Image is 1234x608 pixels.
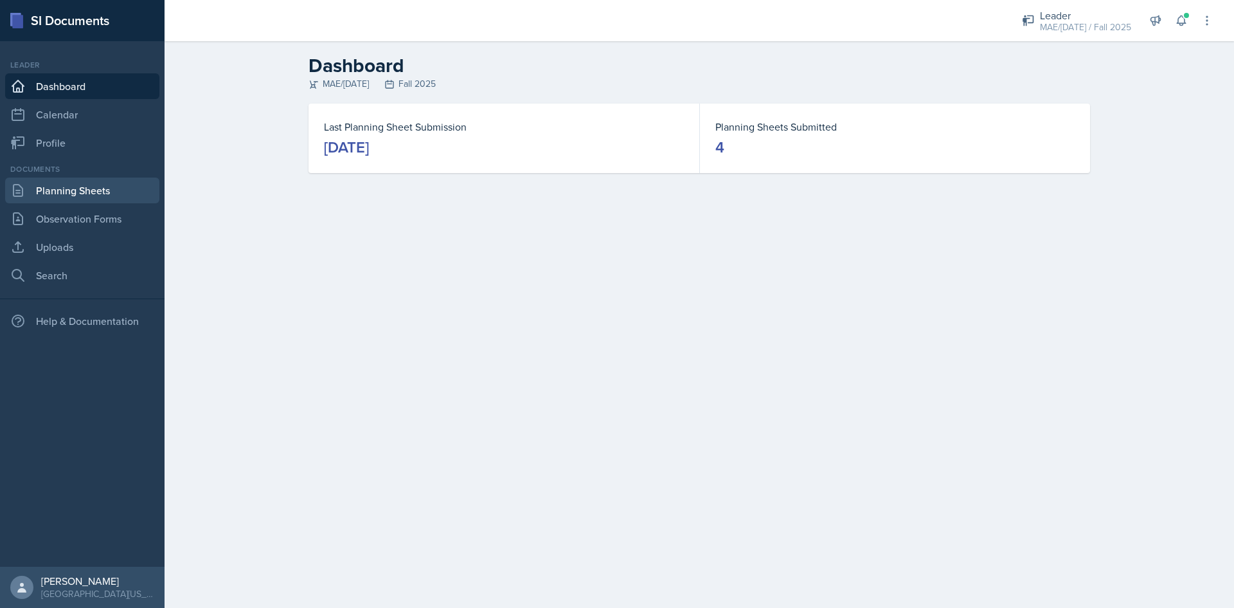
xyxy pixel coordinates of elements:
[1040,8,1131,23] div: Leader
[715,137,724,158] div: 4
[5,308,159,334] div: Help & Documentation
[5,163,159,175] div: Documents
[5,178,159,203] a: Planning Sheets
[715,119,1075,134] dt: Planning Sheets Submitted
[5,102,159,127] a: Calendar
[308,77,1090,91] div: MAE/[DATE] Fall 2025
[308,54,1090,77] h2: Dashboard
[41,587,154,600] div: [GEOGRAPHIC_DATA][US_STATE] in [GEOGRAPHIC_DATA]
[324,119,684,134] dt: Last Planning Sheet Submission
[5,206,159,232] a: Observation Forms
[5,130,159,156] a: Profile
[324,137,369,158] div: [DATE]
[5,263,159,288] a: Search
[1040,21,1131,34] div: MAE/[DATE] / Fall 2025
[5,59,159,71] div: Leader
[41,575,154,587] div: [PERSON_NAME]
[5,234,159,260] a: Uploads
[5,73,159,99] a: Dashboard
